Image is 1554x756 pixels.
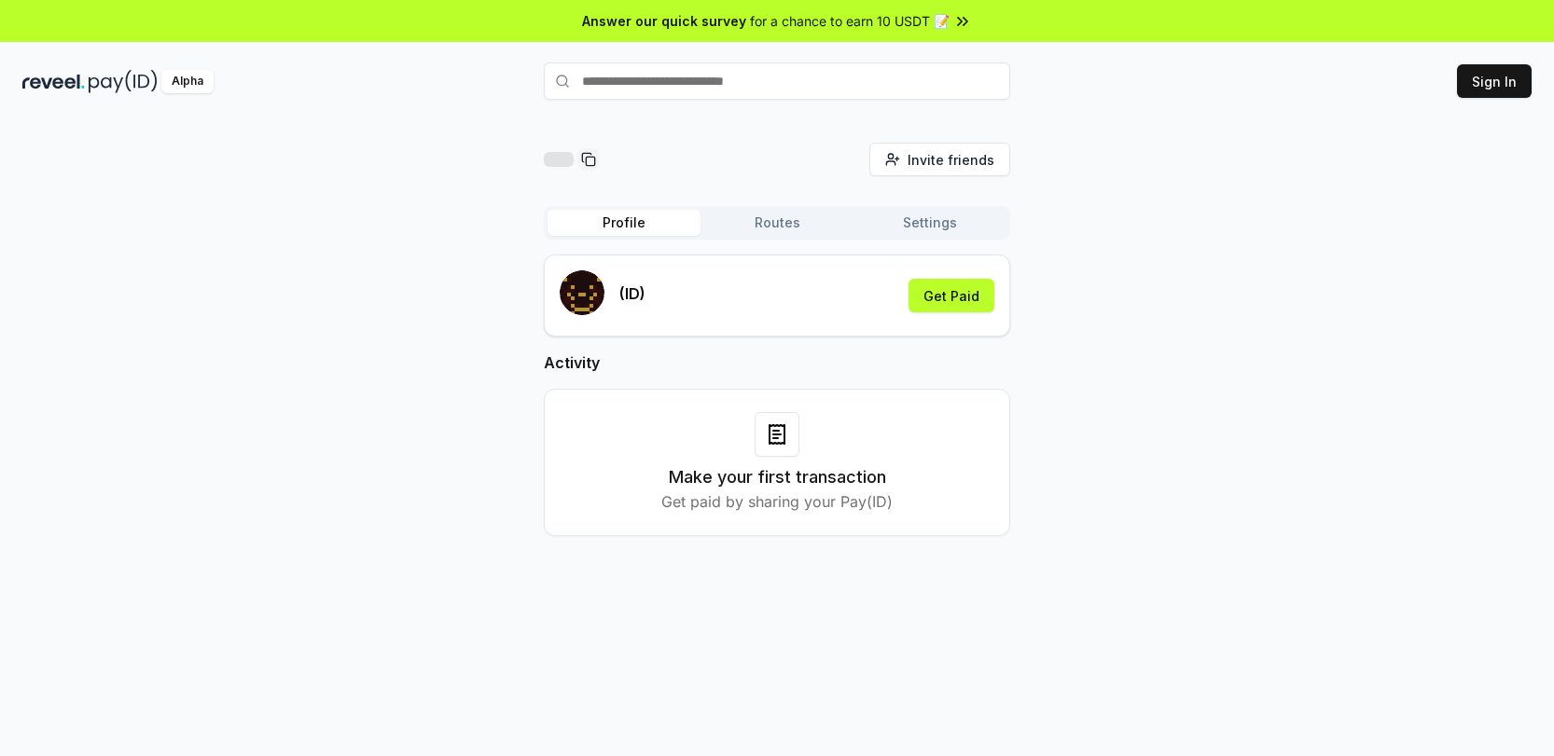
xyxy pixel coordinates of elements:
div: Alpha [161,70,214,93]
h3: Make your first transaction [669,464,886,490]
button: Settings [853,210,1006,236]
button: Get Paid [909,279,994,312]
p: Get paid by sharing your Pay(ID) [661,490,893,513]
button: Invite friends [869,143,1010,176]
h2: Activity [544,351,1010,374]
button: Sign In [1457,64,1532,98]
span: for a chance to earn 10 USDT 📝 [750,11,950,31]
button: Profile [548,210,701,236]
span: Invite friends [908,150,994,170]
img: reveel_dark [22,70,85,93]
span: Answer our quick survey [582,11,746,31]
img: pay_id [89,70,158,93]
button: Routes [701,210,853,236]
p: (ID) [619,282,645,305]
